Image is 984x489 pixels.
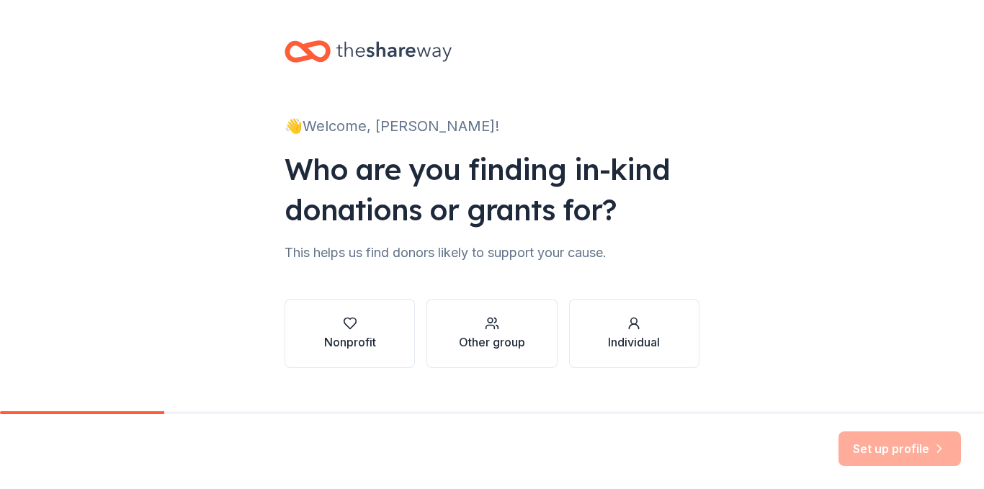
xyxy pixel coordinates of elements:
[285,149,699,230] div: Who are you finding in-kind donations or grants for?
[459,333,525,351] div: Other group
[285,299,415,368] button: Nonprofit
[285,115,699,138] div: 👋 Welcome, [PERSON_NAME]!
[608,333,660,351] div: Individual
[324,333,376,351] div: Nonprofit
[426,299,557,368] button: Other group
[569,299,699,368] button: Individual
[285,241,699,264] div: This helps us find donors likely to support your cause.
